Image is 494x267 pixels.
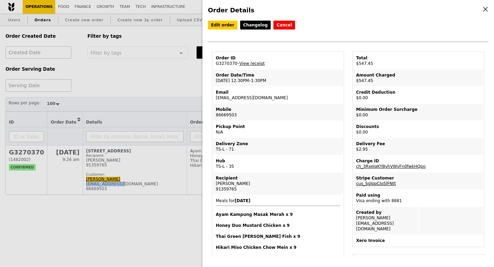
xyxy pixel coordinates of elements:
div: Charge ID [356,158,481,164]
div: Hub [216,158,340,164]
td: $547.45 [353,70,483,86]
div: Minimum Order Surcharge [356,107,481,112]
td: $0.00 [353,87,483,103]
div: Stripe Customer [356,175,481,181]
td: $2.95 [353,138,483,155]
div: Amount Charged [356,72,481,78]
div: Paid using [356,193,481,198]
div: Delivery Zone [216,141,340,147]
div: Email [216,90,340,95]
td: [EMAIL_ADDRESS][DOMAIN_NAME] [213,87,343,103]
div: Recipient [216,175,340,181]
div: Order Date/Time [216,72,340,78]
td: $547.45 [353,53,483,69]
td: $0.00 [353,121,483,138]
td: G3270370 [213,53,343,69]
td: TS-L - 71 [213,138,343,155]
div: Credit Deduction [356,90,481,95]
span: Meals for [216,198,340,250]
a: View receipt [239,61,265,66]
div: Delivery Fee [356,141,481,147]
a: Edit order [208,21,237,30]
td: Visa ending with 8881 [353,190,483,206]
h4: Honey Duo Mustard Chicken x 9 [216,223,340,228]
h4: Hikari Miso Chicken Chow Mein x 9 [216,245,340,250]
a: cus_SgJppCIo5lFNtt [356,181,396,186]
td: TS-L - 35 [213,155,343,172]
div: Total [356,55,481,61]
td: 86669503 [213,104,343,120]
div: Xero Invoice [356,238,481,243]
div: Created by [356,210,415,215]
a: ch_3RxeJqKYByhVWyFn0fwkHQpo [356,164,425,169]
button: Cancel [273,21,295,30]
div: Pickup Point [216,124,340,129]
td: [PERSON_NAME] [EMAIL_ADDRESS][DOMAIN_NAME] [353,207,418,234]
b: [DATE] [235,198,250,203]
span: – [237,61,239,66]
td: [DATE] 12:30PM–1:30PM [213,70,343,86]
div: Mobile [216,107,340,112]
div: Order ID [216,55,340,61]
a: Changelog [240,21,271,30]
h4: Ayam Kampung Masak Merah x 9 [216,212,340,217]
h4: Thai Green [PERSON_NAME] Fish x 9 [216,234,340,239]
div: Discounts [356,124,481,129]
span: Order Details [208,7,254,14]
div: [PERSON_NAME] [216,181,340,186]
div: 91359765 [216,186,340,192]
td: $0.00 [353,104,483,120]
td: N/A [213,121,343,138]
